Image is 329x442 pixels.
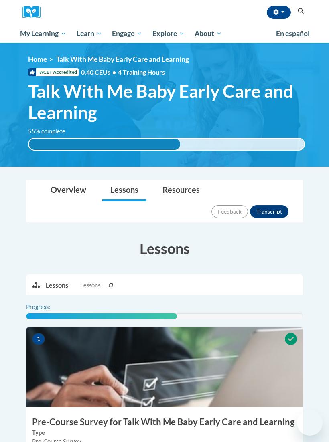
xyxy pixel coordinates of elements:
[195,29,222,38] span: About
[28,127,74,136] label: 55% complete
[211,205,248,218] button: Feedback
[32,333,45,345] span: 1
[26,416,303,428] h3: Pre-Course Survey for Talk With Me Baby Early Care and Learning
[20,29,66,38] span: My Learning
[190,24,227,43] a: About
[26,238,303,258] h3: Lessons
[295,6,307,16] button: Search
[32,428,297,437] label: Type
[250,205,288,218] button: Transcript
[29,139,180,150] div: 55% complete
[56,55,189,63] span: Talk With Me Baby Early Care and Learning
[22,6,46,18] img: Logo brand
[267,6,291,19] button: Account Settings
[276,29,310,38] span: En español
[26,303,72,311] label: Progress:
[46,281,68,290] p: Lessons
[15,24,71,43] a: My Learning
[152,29,185,38] span: Explore
[112,29,142,38] span: Engage
[22,6,46,18] a: Cox Campus
[43,180,94,201] a: Overview
[271,25,315,42] a: En español
[80,281,100,290] span: Lessons
[81,68,118,77] span: 0.40 CEUs
[112,68,116,76] span: •
[154,180,208,201] a: Resources
[28,55,47,63] a: Home
[297,410,323,436] iframe: Button to launch messaging window
[77,29,102,38] span: Learn
[107,24,147,43] a: Engage
[14,24,315,43] div: Main menu
[147,24,190,43] a: Explore
[102,180,146,201] a: Lessons
[118,68,165,76] span: 4 Training Hours
[26,327,303,407] img: Course Image
[28,81,305,123] span: Talk With Me Baby Early Care and Learning
[28,68,79,76] span: IACET Accredited
[71,24,107,43] a: Learn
